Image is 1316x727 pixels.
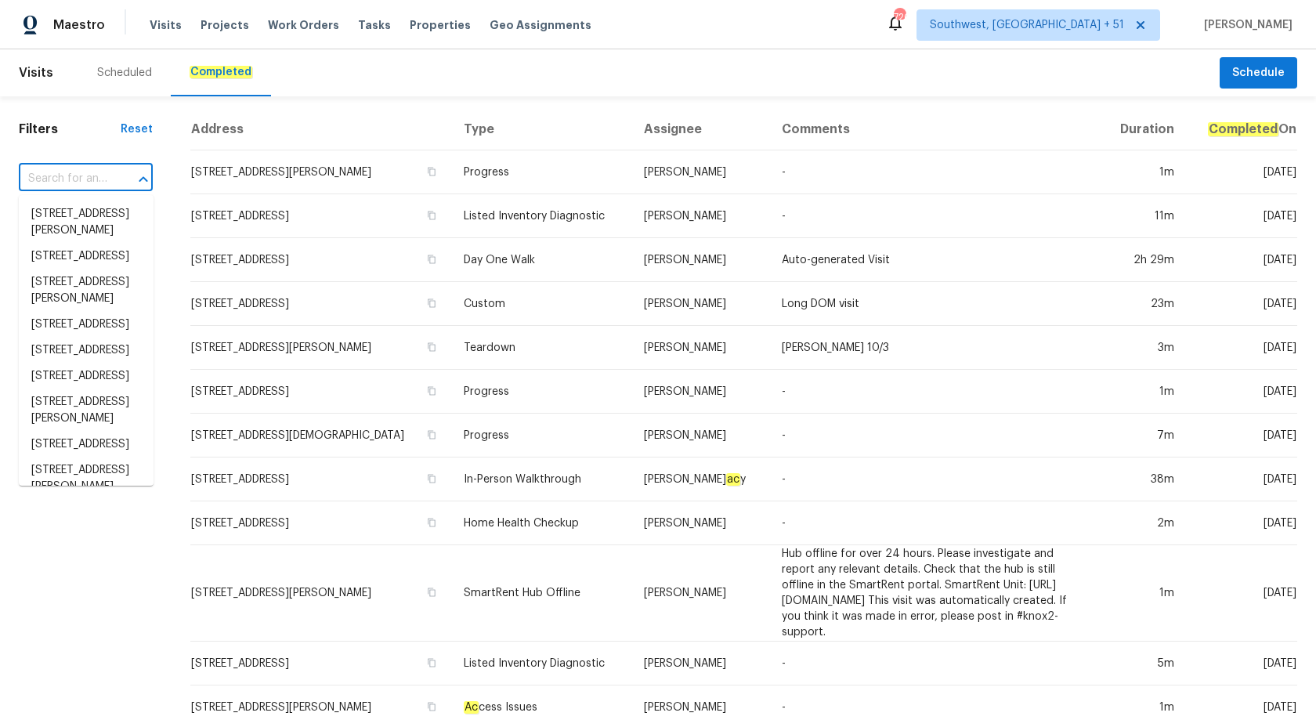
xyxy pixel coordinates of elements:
td: Teardown [451,326,631,370]
td: Progress [451,150,631,194]
button: Copy Address [425,384,439,398]
td: [PERSON_NAME] [631,238,769,282]
td: [STREET_ADDRESS] [190,282,451,326]
td: 11m [1101,194,1187,238]
td: [STREET_ADDRESS] [190,458,451,501]
td: - [769,642,1101,685]
span: Visits [150,17,182,33]
span: Tasks [358,20,391,31]
td: 23m [1101,282,1187,326]
em: Completed [190,66,252,78]
td: [STREET_ADDRESS] [190,642,451,685]
li: [STREET_ADDRESS][PERSON_NAME] [19,269,154,312]
span: Work Orders [268,17,339,33]
button: Copy Address [425,472,439,486]
td: - [769,501,1101,545]
td: 7m [1101,414,1187,458]
td: 5m [1101,642,1187,685]
td: [PERSON_NAME] [631,414,769,458]
td: [STREET_ADDRESS] [190,501,451,545]
td: Custom [451,282,631,326]
td: [DATE] [1187,150,1297,194]
td: 1m [1101,370,1187,414]
button: Copy Address [425,208,439,222]
td: [PERSON_NAME] 10/3 [769,326,1101,370]
td: Auto-generated Visit [769,238,1101,282]
th: Duration [1101,109,1187,150]
td: 38m [1101,458,1187,501]
th: Assignee [631,109,769,150]
td: 2m [1101,501,1187,545]
td: [PERSON_NAME] [631,150,769,194]
span: Schedule [1232,63,1285,83]
td: 1m [1101,545,1187,642]
td: - [769,194,1101,238]
td: [DATE] [1187,642,1297,685]
td: [STREET_ADDRESS][DEMOGRAPHIC_DATA] [190,414,451,458]
span: Properties [410,17,471,33]
td: [PERSON_NAME] [631,642,769,685]
td: Listed Inventory Diagnostic [451,194,631,238]
th: Type [451,109,631,150]
td: [PERSON_NAME] [631,545,769,642]
button: Copy Address [425,165,439,179]
h1: Filters [19,121,121,137]
td: [DATE] [1187,458,1297,501]
button: Copy Address [425,656,439,670]
td: Listed Inventory Diagnostic [451,642,631,685]
td: [DATE] [1187,501,1297,545]
td: [STREET_ADDRESS] [190,194,451,238]
td: [DATE] [1187,282,1297,326]
td: [PERSON_NAME] [631,370,769,414]
em: Ac [464,701,479,714]
th: Comments [769,109,1101,150]
li: [STREET_ADDRESS][PERSON_NAME] [19,201,154,244]
td: [STREET_ADDRESS][PERSON_NAME] [190,545,451,642]
td: [STREET_ADDRESS][PERSON_NAME] [190,150,451,194]
span: Projects [201,17,249,33]
td: [DATE] [1187,238,1297,282]
td: [DATE] [1187,545,1297,642]
li: [STREET_ADDRESS][PERSON_NAME] [19,458,154,500]
button: Copy Address [425,428,439,442]
td: - [769,150,1101,194]
td: [PERSON_NAME] y [631,458,769,501]
td: 3m [1101,326,1187,370]
td: Long DOM visit [769,282,1101,326]
button: Copy Address [425,700,439,714]
button: Close [132,168,154,190]
td: [DATE] [1187,414,1297,458]
td: Home Health Checkup [451,501,631,545]
td: 2h 29m [1101,238,1187,282]
td: - [769,458,1101,501]
td: [DATE] [1187,326,1297,370]
td: [DATE] [1187,194,1297,238]
button: Copy Address [425,515,439,530]
td: [DATE] [1187,370,1297,414]
td: - [769,414,1101,458]
span: Southwest, [GEOGRAPHIC_DATA] + 51 [930,17,1124,33]
td: In-Person Walkthrough [451,458,631,501]
li: [STREET_ADDRESS] [19,338,154,363]
span: Maestro [53,17,105,33]
td: [PERSON_NAME] [631,194,769,238]
span: [PERSON_NAME] [1198,17,1292,33]
em: ac [726,473,740,486]
button: Copy Address [425,296,439,310]
td: 1m [1101,150,1187,194]
td: SmartRent Hub Offline [451,545,631,642]
td: Progress [451,414,631,458]
div: Reset [121,121,153,137]
td: Day One Walk [451,238,631,282]
td: [PERSON_NAME] [631,501,769,545]
td: [STREET_ADDRESS] [190,238,451,282]
li: [STREET_ADDRESS] [19,432,154,458]
input: Search for an address... [19,167,109,191]
button: Copy Address [425,252,439,266]
span: Visits [19,56,53,90]
div: Scheduled [97,65,152,81]
td: [STREET_ADDRESS] [190,370,451,414]
th: Address [190,109,451,150]
td: - [769,370,1101,414]
th: On [1187,109,1297,150]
